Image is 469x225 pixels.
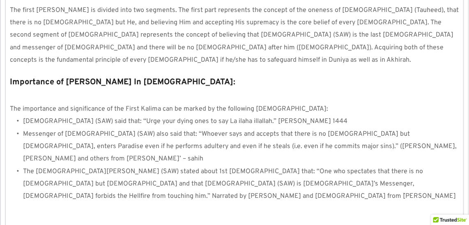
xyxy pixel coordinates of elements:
span: Messenger of [DEMOGRAPHIC_DATA] (SAW) also said that: “Whoever says and accepts that there is no ... [23,130,458,164]
span: The [DEMOGRAPHIC_DATA][PERSON_NAME] (SAW) stated about 1st [DEMOGRAPHIC_DATA] that: “One who spec... [23,168,456,201]
span: The first [PERSON_NAME] is divided into two segments. The first part represents the concept of th... [10,6,460,65]
span: [DEMOGRAPHIC_DATA] (SAW) said that: “Urge your dying ones to say La ilaha illallah.” [PERSON_NAME... [23,118,347,126]
strong: Importance of [PERSON_NAME] In [DEMOGRAPHIC_DATA]: [10,77,235,88]
span: The importance and significance of the First Kalima can be marked by the following [DEMOGRAPHIC_D... [10,105,328,114]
